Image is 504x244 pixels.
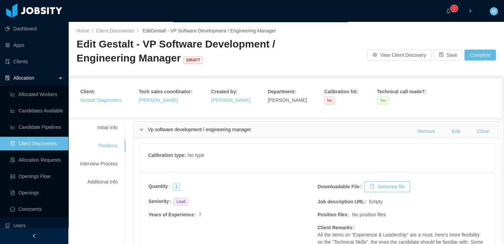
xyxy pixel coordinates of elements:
span: Empty [369,198,383,205]
span: No [324,97,335,104]
a: Client Discoveries [96,28,134,33]
span: [PERSON_NAME] [268,97,307,103]
span: / [92,28,93,33]
strong: Calibration type : [148,152,186,158]
a: icon: file-doneAllocation Requests [10,153,63,167]
a: icon: idcardOpenings Flow [10,170,63,183]
a: icon: line-chartCandidates Available [10,104,63,118]
a: icon: pie-chartDashboard [5,22,63,36]
div: Positions [72,139,126,152]
div: No type [188,152,204,160]
span: Edit [141,28,276,33]
span: 7 [199,212,201,217]
div: Interview Process [72,158,126,170]
a: icon: messageComments [10,202,63,216]
a: icon: robotUsers [5,219,63,232]
sup: 0 [451,5,458,12]
button: icon: eyeView Client Discovery [367,50,432,60]
a: icon: file-searchClient Discoveries [10,137,63,150]
strong: Technical call made? : [377,89,426,94]
strong: Position files [317,212,347,217]
span: Yes [377,97,389,104]
a: icon: auditClients [5,55,63,68]
strong: Calibration hit : [324,89,358,94]
a: [PERSON_NAME] [211,97,250,103]
span: M [492,7,496,15]
span: Lead [174,198,188,205]
a: Gestalt - VP Software Development / Engineering Manager [151,28,276,33]
a: icon: line-chartAllocated Workers [10,87,63,101]
span: / [137,28,138,33]
strong: Client : [80,89,95,94]
strong: Quantity [148,184,168,189]
button: Edit [446,126,465,137]
strong: Job description URL [317,199,364,204]
i: icon: right [139,127,144,132]
strong: Seniority [148,199,169,204]
button: icon: saveSave [433,50,463,60]
span: Edit Gestalt - VP Software Development / Engineering Manager [77,38,275,64]
button: icon: fileGenerate file [364,181,410,192]
strong: Downloadable File [317,184,359,189]
a: icon: file-textOpenings [10,186,63,200]
a: icon: appstoreApps [5,38,63,52]
span: No position files [352,211,386,218]
button: Complete [464,50,496,60]
i: icon: bell [446,9,451,13]
span: DRAFT [183,56,203,64]
a: [PERSON_NAME] [139,97,178,103]
div: icon: rightVp software development / engineering manager [134,122,500,137]
a: Gestalt Diagnostics [80,97,122,103]
button: Remove [412,126,440,137]
i: icon: solution [5,76,10,80]
a: icon: line-chartCandidate Pipelines [10,120,63,134]
span: Allocation [13,75,34,81]
strong: Tech sales coordinator : [139,89,192,94]
div: Initial Info [72,121,126,134]
a: Home [77,28,89,33]
span: 1 [173,183,180,190]
strong: Client Remarks [317,225,352,230]
div: Additional Info [72,176,126,188]
span: Vp software development / engineering manager [148,127,251,132]
button: Clone [471,126,495,137]
strong: Created by : [211,89,237,94]
i: icon: plus [468,9,473,13]
strong: Years of Experience [148,212,194,217]
strong: Department : [268,89,296,94]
